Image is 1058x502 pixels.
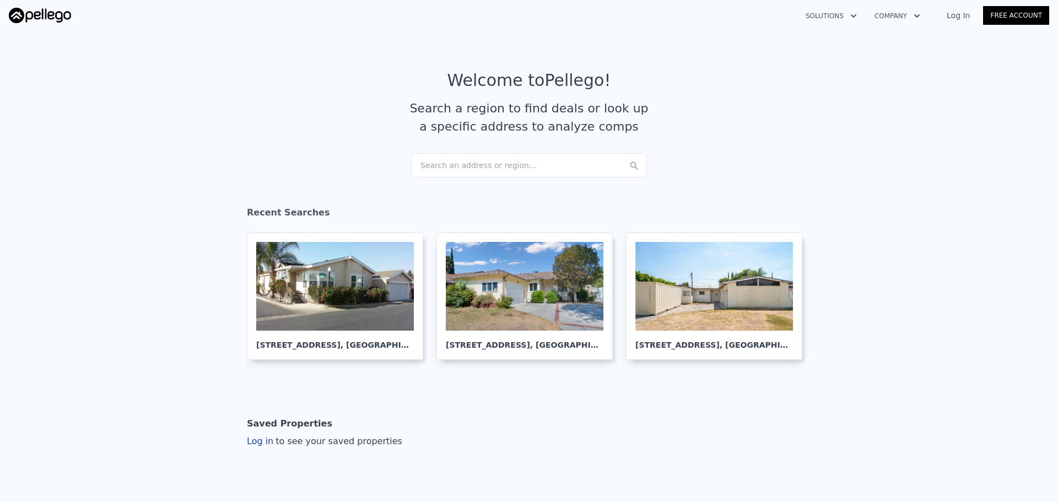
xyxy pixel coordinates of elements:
[866,6,929,26] button: Company
[797,6,866,26] button: Solutions
[933,10,983,21] a: Log In
[256,331,414,350] div: [STREET_ADDRESS] , [GEOGRAPHIC_DATA]
[626,233,811,360] a: [STREET_ADDRESS], [GEOGRAPHIC_DATA]
[411,153,647,177] div: Search an address or region...
[983,6,1049,25] a: Free Account
[247,197,811,233] div: Recent Searches
[635,331,793,350] div: [STREET_ADDRESS] , [GEOGRAPHIC_DATA]
[447,71,611,90] div: Welcome to Pellego !
[247,233,432,360] a: [STREET_ADDRESS], [GEOGRAPHIC_DATA]
[436,233,622,360] a: [STREET_ADDRESS], [GEOGRAPHIC_DATA]
[406,99,652,136] div: Search a region to find deals or look up a specific address to analyze comps
[273,436,402,446] span: to see your saved properties
[247,435,402,448] div: Log in
[446,331,603,350] div: [STREET_ADDRESS] , [GEOGRAPHIC_DATA]
[247,413,332,435] div: Saved Properties
[9,8,71,23] img: Pellego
